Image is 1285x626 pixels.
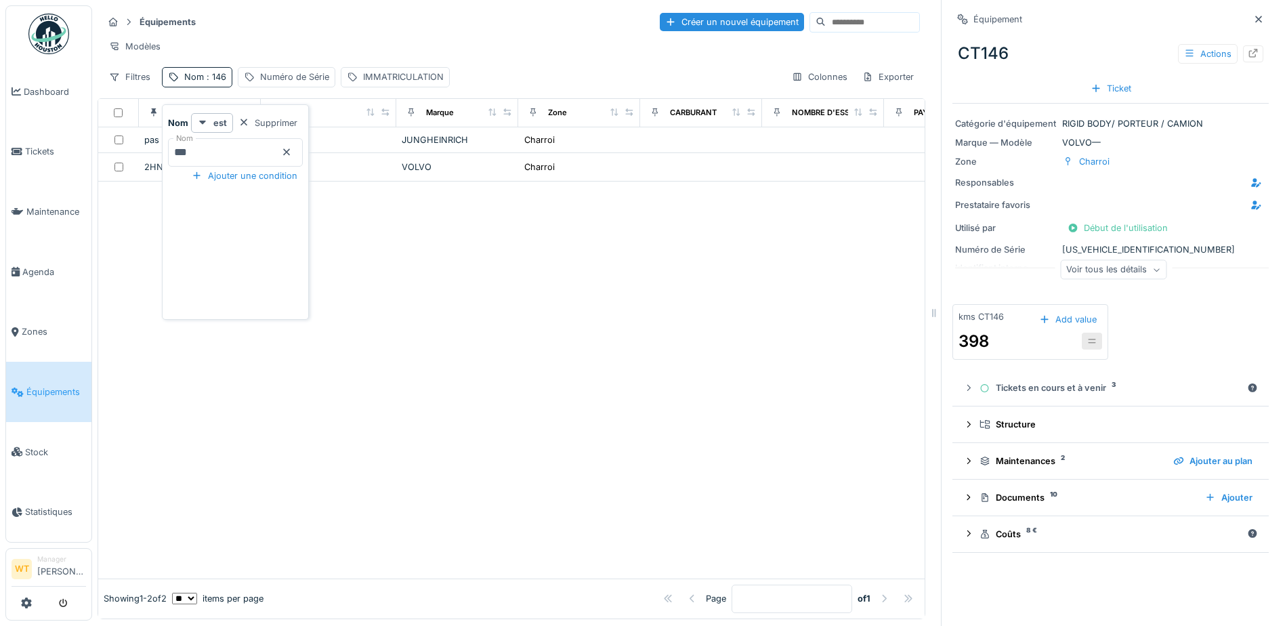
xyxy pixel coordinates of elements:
[979,418,1252,431] div: Structure
[402,161,513,173] div: VOLVO
[134,16,201,28] strong: Équipements
[24,85,86,98] span: Dashboard
[955,199,1057,211] div: Prestataire favoris
[103,37,167,56] div: Modèles
[1168,452,1258,470] div: Ajouter au plan
[26,205,86,218] span: Maintenance
[186,167,303,185] div: Ajouter une condition
[973,13,1022,26] div: Équipement
[172,592,264,605] div: items per page
[958,448,1263,474] summary: Maintenances2Ajouter au plan
[524,161,555,173] div: Charroi
[1200,488,1258,507] div: Ajouter
[958,485,1263,510] summary: Documents10Ajouter
[792,107,862,119] div: NOMBRE D'ESSIEU
[952,36,1269,71] div: CT146
[25,145,86,158] span: Tickets
[22,266,86,278] span: Agenda
[25,446,86,459] span: Stock
[958,522,1263,547] summary: Coûts8 €
[856,67,920,87] div: Exporter
[979,491,1194,504] div: Documents
[233,114,303,132] div: Supprimer
[363,70,444,83] div: IMMATRICULATION
[260,70,329,83] div: Numéro de Série
[786,67,854,87] div: Colonnes
[1034,310,1102,329] div: Add value
[955,176,1057,189] div: Responsables
[958,376,1263,401] summary: Tickets en cours et à venir3
[955,243,1057,256] div: Numéro de Série
[1079,155,1110,168] div: Charroi
[979,381,1242,394] div: Tickets en cours et à venir
[955,222,1057,234] div: Utilisé par
[955,136,1057,149] div: Marque — Modèle
[104,592,167,605] div: Showing 1 - 2 of 2
[12,559,32,579] li: WT
[959,310,1004,323] div: kms CT146
[426,107,454,119] div: Marque
[979,528,1242,541] div: Coûts
[37,554,86,583] li: [PERSON_NAME]
[173,133,196,144] label: Nom
[25,505,86,518] span: Statistiques
[1060,260,1166,280] div: Voir tous les détails
[402,133,513,146] div: JUNGHEINRICH
[979,455,1162,467] div: Maintenances
[858,592,870,605] strong: of 1
[706,592,726,605] div: Page
[204,72,226,82] span: : 146
[548,107,567,119] div: Zone
[958,412,1263,437] summary: Structure
[955,136,1266,149] div: VOLVO —
[1178,44,1238,64] div: Actions
[144,161,255,173] div: 2HNK532
[955,243,1266,256] div: [US_VEHICLE_IDENTIFICATION_NUMBER]
[213,117,227,129] strong: est
[955,155,1057,168] div: Zone
[955,117,1057,130] div: Catégorie d'équipement
[959,329,989,354] div: 398
[670,107,717,119] div: CARBURANT
[37,554,86,564] div: Manager
[184,70,226,83] div: Nom
[168,117,188,129] strong: Nom
[28,14,69,54] img: Badge_color-CXgf-gQk.svg
[103,67,156,87] div: Filtres
[144,133,255,146] div: pas immatriculé
[660,13,804,31] div: Créer un nouvel équipement
[524,133,555,146] div: Charroi
[914,107,933,119] div: PAYS
[26,385,86,398] span: Équipements
[1085,79,1137,98] div: Ticket
[1062,219,1173,237] div: Début de l'utilisation
[22,325,86,338] span: Zones
[955,117,1266,130] div: RIGID BODY/ PORTEUR / CAMION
